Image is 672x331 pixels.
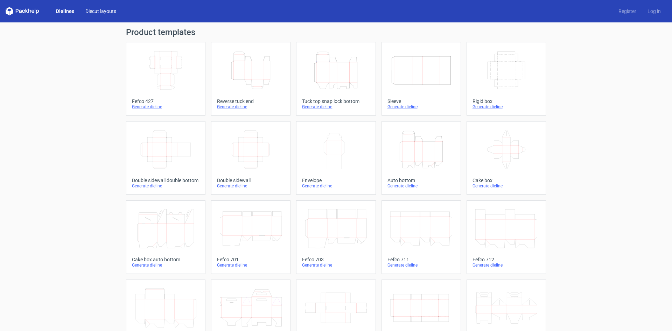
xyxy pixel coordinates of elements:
[132,104,199,110] div: Generate dieline
[472,104,540,110] div: Generate dieline
[381,121,461,195] a: Auto bottomGenerate dieline
[211,121,290,195] a: Double sidewallGenerate dieline
[387,183,455,189] div: Generate dieline
[132,98,199,104] div: Fefco 427
[387,178,455,183] div: Auto bottom
[126,42,205,116] a: Fefco 427Generate dieline
[126,121,205,195] a: Double sidewall double bottomGenerate dieline
[132,183,199,189] div: Generate dieline
[302,104,370,110] div: Generate dieline
[472,98,540,104] div: Rigid box
[217,183,285,189] div: Generate dieline
[302,257,370,262] div: Fefco 703
[217,178,285,183] div: Double sidewall
[217,257,285,262] div: Fefco 701
[387,98,455,104] div: Sleeve
[126,28,546,36] h1: Product templates
[80,8,122,15] a: Diecut layouts
[302,183,370,189] div: Generate dieline
[387,262,455,268] div: Generate dieline
[296,121,376,195] a: EnvelopeGenerate dieline
[387,104,455,110] div: Generate dieline
[467,42,546,116] a: Rigid boxGenerate dieline
[381,42,461,116] a: SleeveGenerate dieline
[126,200,205,274] a: Cake box auto bottomGenerate dieline
[472,183,540,189] div: Generate dieline
[387,257,455,262] div: Fefco 711
[217,262,285,268] div: Generate dieline
[472,178,540,183] div: Cake box
[296,42,376,116] a: Tuck top snap lock bottomGenerate dieline
[132,257,199,262] div: Cake box auto bottom
[296,200,376,274] a: Fefco 703Generate dieline
[613,8,642,15] a: Register
[217,98,285,104] div: Reverse tuck end
[642,8,666,15] a: Log in
[472,257,540,262] div: Fefco 712
[467,121,546,195] a: Cake boxGenerate dieline
[132,178,199,183] div: Double sidewall double bottom
[217,104,285,110] div: Generate dieline
[302,98,370,104] div: Tuck top snap lock bottom
[381,200,461,274] a: Fefco 711Generate dieline
[302,262,370,268] div: Generate dieline
[302,178,370,183] div: Envelope
[50,8,80,15] a: Dielines
[467,200,546,274] a: Fefco 712Generate dieline
[472,262,540,268] div: Generate dieline
[211,42,290,116] a: Reverse tuck endGenerate dieline
[211,200,290,274] a: Fefco 701Generate dieline
[132,262,199,268] div: Generate dieline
